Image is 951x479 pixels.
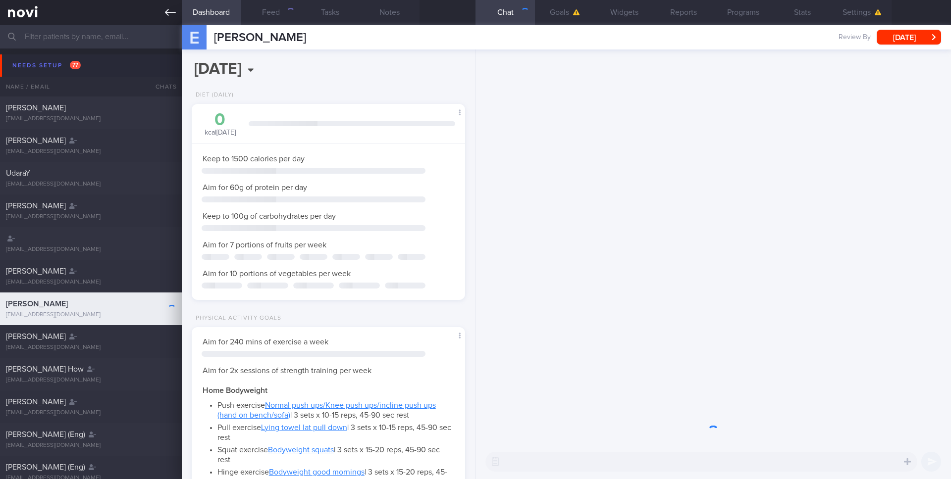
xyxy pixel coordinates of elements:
[217,420,454,442] li: Pull exercise | 3 sets x 10-15 reps, 45-90 sec rest
[6,267,66,275] span: [PERSON_NAME]
[142,77,182,96] div: Chats
[175,19,212,57] div: E
[6,442,176,449] div: [EMAIL_ADDRESS][DOMAIN_NAME]
[6,431,85,438] span: [PERSON_NAME] (Eng)
[6,104,66,112] span: [PERSON_NAME]
[217,401,436,419] a: Normal push ups/Knee push ups/incline push ups (hand on bench/sofa)
[192,92,234,99] div: Diet (Daily)
[6,300,68,308] span: [PERSON_NAME]
[6,213,176,221] div: [EMAIL_ADDRESS][DOMAIN_NAME]
[202,111,239,129] div: 0
[202,111,239,138] div: kcal [DATE]
[6,246,176,253] div: [EMAIL_ADDRESS][DOMAIN_NAME]
[217,442,454,465] li: Squat exercise | 3 sets x 15-20 reps, 45-90 sec rest
[217,398,454,420] li: Push exercise | 3 sets x 10-15 reps, 45-90 sec rest
[6,148,176,155] div: [EMAIL_ADDRESS][DOMAIN_NAME]
[203,155,305,163] span: Keep to 1500 calories per day
[6,169,30,177] span: UdaraY
[6,137,66,144] span: [PERSON_NAME]
[192,315,281,322] div: Physical Activity Goals
[6,463,85,471] span: [PERSON_NAME] (Eng)
[261,424,347,431] a: Lying towel lat pull down
[214,32,306,44] span: [PERSON_NAME]
[6,202,66,210] span: [PERSON_NAME]
[269,468,365,476] a: Bodyweight good mornings
[70,61,81,69] span: 77
[6,409,176,417] div: [EMAIL_ADDRESS][DOMAIN_NAME]
[203,212,336,220] span: Keep to 100g of carbohydrates per day
[6,365,84,373] span: [PERSON_NAME] How
[203,386,267,394] strong: Home Bodyweight
[6,398,66,406] span: [PERSON_NAME]
[10,59,83,72] div: Needs setup
[203,367,371,375] span: Aim for 2x sessions of strength training per week
[268,446,334,454] a: Bodyweight squats
[6,311,176,319] div: [EMAIL_ADDRESS][DOMAIN_NAME]
[203,184,307,192] span: Aim for 60g of protein per day
[6,344,176,351] div: [EMAIL_ADDRESS][DOMAIN_NAME]
[6,115,176,123] div: [EMAIL_ADDRESS][DOMAIN_NAME]
[203,270,351,278] span: Aim for 10 portions of vegetables per week
[877,30,941,45] button: [DATE]
[203,241,326,249] span: Aim for 7 portions of fruits per week
[6,377,176,384] div: [EMAIL_ADDRESS][DOMAIN_NAME]
[6,279,176,286] div: [EMAIL_ADDRESS][DOMAIN_NAME]
[6,181,176,188] div: [EMAIL_ADDRESS][DOMAIN_NAME]
[839,33,871,42] span: Review By
[203,338,328,346] span: Aim for 240 mins of exercise a week
[6,333,66,340] span: [PERSON_NAME]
